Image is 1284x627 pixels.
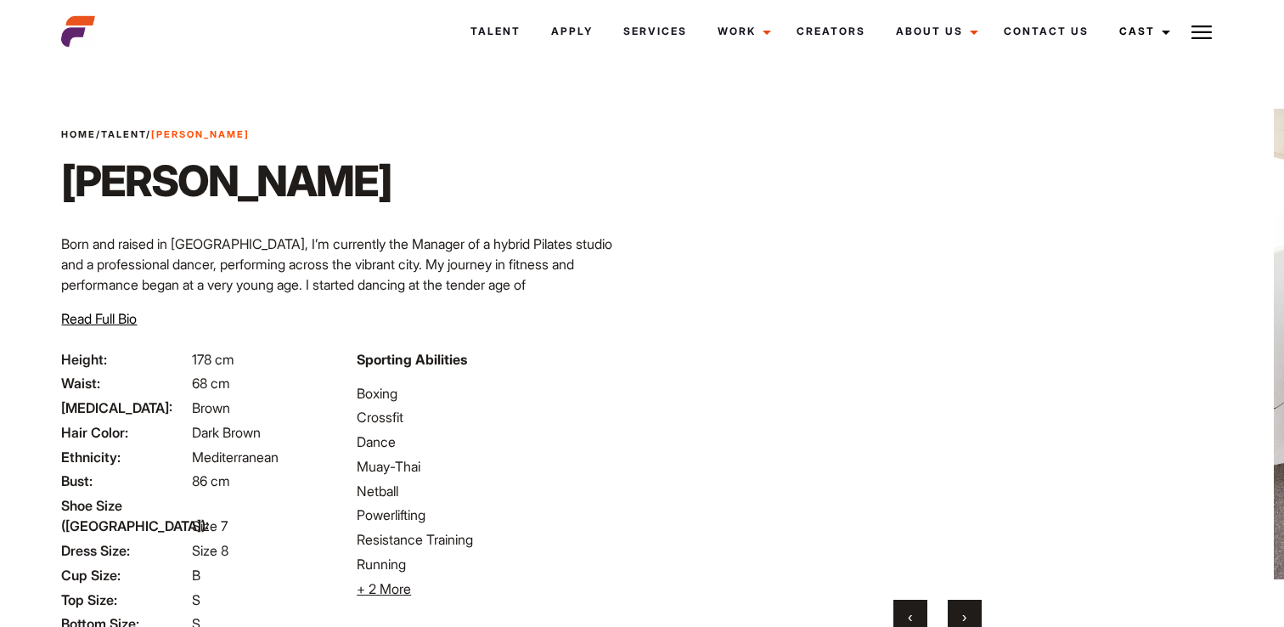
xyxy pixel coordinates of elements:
span: Shoe Size ([GEOGRAPHIC_DATA]): [61,495,189,536]
span: B [192,567,200,584]
a: Services [608,8,702,54]
span: Previous [908,608,912,625]
li: Muay-Thai [357,456,632,477]
a: Talent [101,128,146,140]
a: Home [61,128,96,140]
li: Powerlifting [357,505,632,525]
li: Resistance Training [357,529,632,550]
span: Dark Brown [192,424,261,441]
button: Read Full Bio [61,308,137,329]
span: Read Full Bio [61,310,137,327]
span: Top Size: [61,590,189,610]
span: Bust: [61,471,189,491]
a: Contact Us [988,8,1104,54]
h1: [PERSON_NAME] [61,155,391,206]
a: Talent [455,8,536,54]
strong: Sporting Abilities [357,351,467,368]
img: Burger icon [1191,22,1212,42]
span: Brown [192,399,230,416]
a: Work [702,8,781,54]
li: Crossfit [357,407,632,427]
span: Size 8 [192,542,228,559]
span: 86 cm [192,472,230,489]
span: 178 cm [192,351,234,368]
video: Your browser does not support the video tag. [682,109,1191,579]
span: + 2 More [357,580,411,597]
li: Dance [357,432,632,452]
strong: [PERSON_NAME] [151,128,250,140]
span: Hair Color: [61,422,189,443]
a: About Us [881,8,988,54]
li: Running [357,554,632,574]
span: Ethnicity: [61,447,189,467]
a: Cast [1104,8,1180,54]
span: 68 cm [192,375,230,392]
span: / / [61,127,250,142]
span: Cup Size: [61,565,189,585]
span: Waist: [61,373,189,393]
span: Dress Size: [61,540,189,561]
span: Size 7 [192,517,228,534]
span: [MEDICAL_DATA]: [61,398,189,418]
span: S [192,591,200,608]
a: Creators [781,8,881,54]
li: Boxing [357,383,632,404]
span: Mediterranean [192,449,279,466]
img: cropped-aefm-brand-fav-22-square.png [61,14,95,48]
span: Next [962,608,966,625]
p: Born and raised in [GEOGRAPHIC_DATA], I’m currently the Manager of a hybrid Pilates studio and a ... [61,234,632,315]
span: Height: [61,349,189,370]
a: Apply [536,8,608,54]
li: Netball [357,481,632,501]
